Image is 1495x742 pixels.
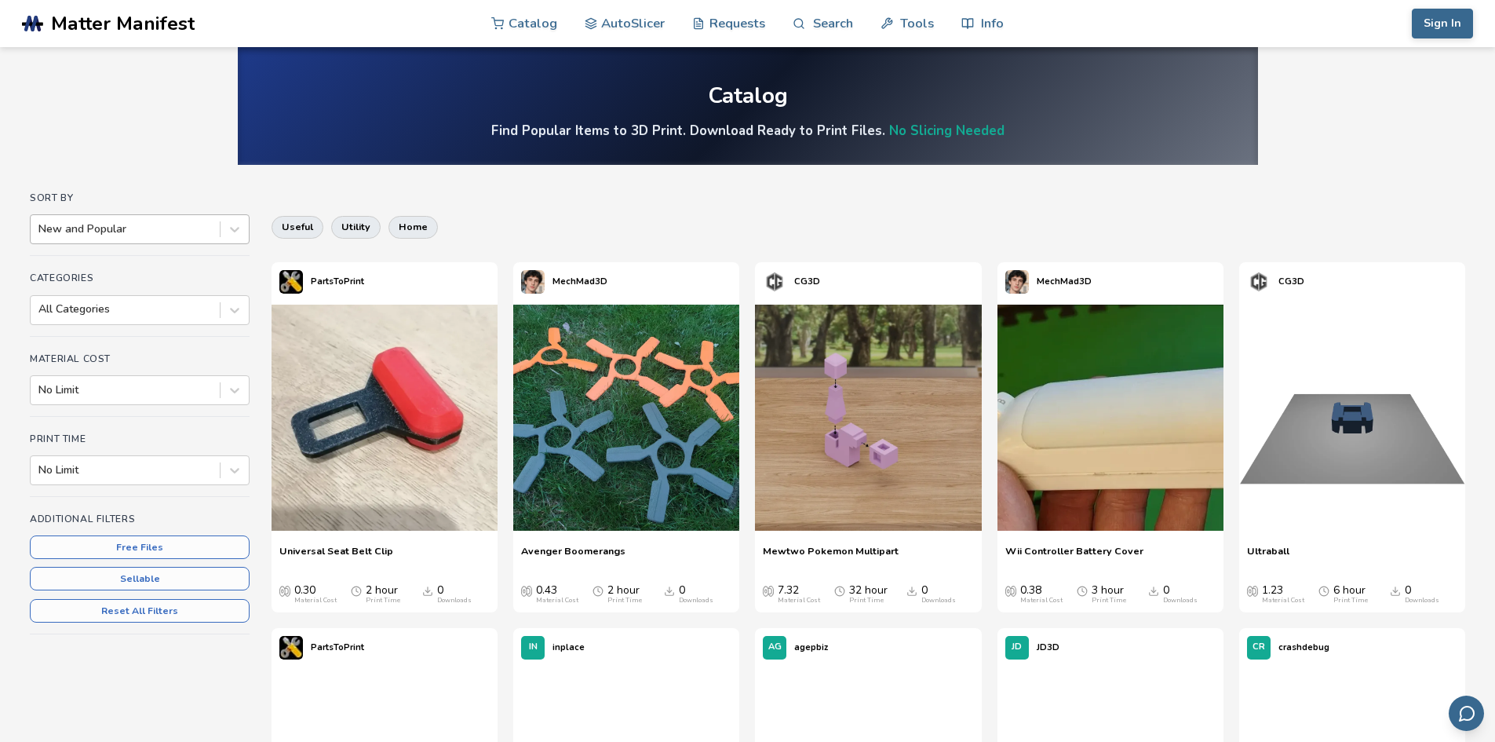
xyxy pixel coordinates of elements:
span: CR [1253,642,1265,652]
input: All Categories [38,303,42,316]
div: Material Cost [536,597,578,605]
div: 7.32 [778,584,820,605]
button: useful [272,216,323,238]
a: Avenger Boomerangs [521,545,625,568]
span: AG [768,642,782,652]
a: Mewtwo Pokemon Multipart [763,545,899,568]
p: agepbiz [794,639,828,656]
a: PartsToPrint's profilePartsToPrint [272,628,372,667]
img: MechMad3D's profile [1005,270,1029,294]
p: JD3D [1037,639,1059,656]
button: Sign In [1412,9,1473,38]
div: Print Time [849,597,884,605]
a: Universal Seat Belt Clip [279,545,393,568]
span: Average Print Time [1077,584,1088,597]
span: Downloads [1390,584,1401,597]
span: Average Print Time [593,584,603,597]
a: Ultraball [1247,545,1289,568]
div: Downloads [437,597,472,605]
div: Downloads [921,597,956,605]
div: 0.43 [536,584,578,605]
span: Average Cost [521,584,532,597]
span: JD [1012,642,1022,652]
div: 0.30 [294,584,337,605]
p: crashdebug [1278,639,1329,656]
div: Downloads [1163,597,1198,605]
span: Average Cost [1005,584,1016,597]
button: Reset All Filters [30,599,250,623]
img: CG3D's profile [763,270,786,294]
a: CG3D's profileCG3D [755,262,828,302]
div: Material Cost [1020,597,1063,605]
div: Material Cost [1262,597,1304,605]
span: Average Print Time [1318,584,1329,597]
div: Material Cost [778,597,820,605]
div: Print Time [1092,597,1126,605]
h4: Material Cost [30,353,250,364]
span: Average Print Time [351,584,362,597]
div: 2 hour [366,584,400,605]
div: 0.38 [1020,584,1063,605]
div: 0 [921,584,956,605]
div: Downloads [1405,597,1439,605]
p: inplace [552,639,585,656]
h4: Print Time [30,433,250,444]
div: 0 [1405,584,1439,605]
span: Downloads [1148,584,1159,597]
span: Average Cost [763,584,774,597]
h4: Categories [30,272,250,283]
p: CG3D [794,273,820,290]
p: PartsToPrint [311,639,364,656]
div: 0 [1163,584,1198,605]
span: Average Cost [1247,584,1258,597]
span: Downloads [422,584,433,597]
h4: Sort By [30,192,250,203]
div: Material Cost [294,597,337,605]
div: 32 hour [849,584,888,605]
div: 0 [679,584,713,605]
button: home [388,216,438,238]
h4: Additional Filters [30,514,250,525]
input: New and Popular [38,223,42,236]
div: Downloads [679,597,713,605]
img: 1_Print_Preview [1239,305,1465,531]
div: Print Time [607,597,642,605]
a: 1_Print_Preview [1239,302,1465,537]
a: PartsToPrint's profilePartsToPrint [272,262,372,302]
div: 0 [437,584,472,605]
div: 1.23 [1262,584,1304,605]
a: Wii Controller Battery Cover [1005,545,1143,568]
span: Average Print Time [834,584,845,597]
img: MechMad3D's profile [521,270,545,294]
div: Print Time [366,597,400,605]
span: Average Cost [279,584,290,597]
img: PartsToPrint's profile [279,270,303,294]
div: Print Time [1333,597,1368,605]
img: CG3D's profile [1247,270,1271,294]
p: MechMad3D [1037,273,1092,290]
p: CG3D [1278,273,1304,290]
a: MechMad3D's profileMechMad3D [997,262,1099,302]
div: 2 hour [607,584,642,605]
p: PartsToPrint [311,273,364,290]
button: Sellable [30,567,250,590]
span: Matter Manifest [51,13,195,35]
img: PartsToPrint's profile [279,636,303,660]
a: No Slicing Needed [889,122,1005,140]
div: Catalog [708,84,788,108]
span: Downloads [906,584,917,597]
a: CG3D's profileCG3D [1239,262,1312,302]
button: Send feedback via email [1449,696,1484,731]
div: 3 hour [1092,584,1126,605]
div: 6 hour [1333,584,1368,605]
span: Downloads [664,584,675,597]
a: MechMad3D's profileMechMad3D [513,262,615,302]
input: No Limit [38,384,42,397]
p: MechMad3D [552,273,607,290]
span: IN [529,642,538,652]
